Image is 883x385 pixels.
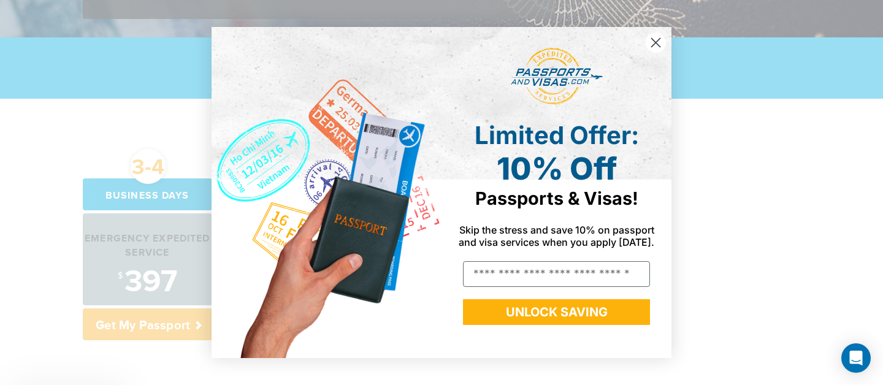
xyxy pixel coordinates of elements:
[475,188,638,209] span: Passports & Visas!
[841,343,871,373] div: Open Intercom Messenger
[475,120,639,150] span: Limited Offer:
[212,27,442,358] img: de9cda0d-0715-46ca-9a25-073762a91ba7.png
[645,32,667,53] button: Close dialog
[511,48,603,105] img: passports and visas
[497,150,617,187] span: 10% Off
[463,299,650,325] button: UNLOCK SAVING
[459,224,654,248] span: Skip the stress and save 10% on passport and visa services when you apply [DATE].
